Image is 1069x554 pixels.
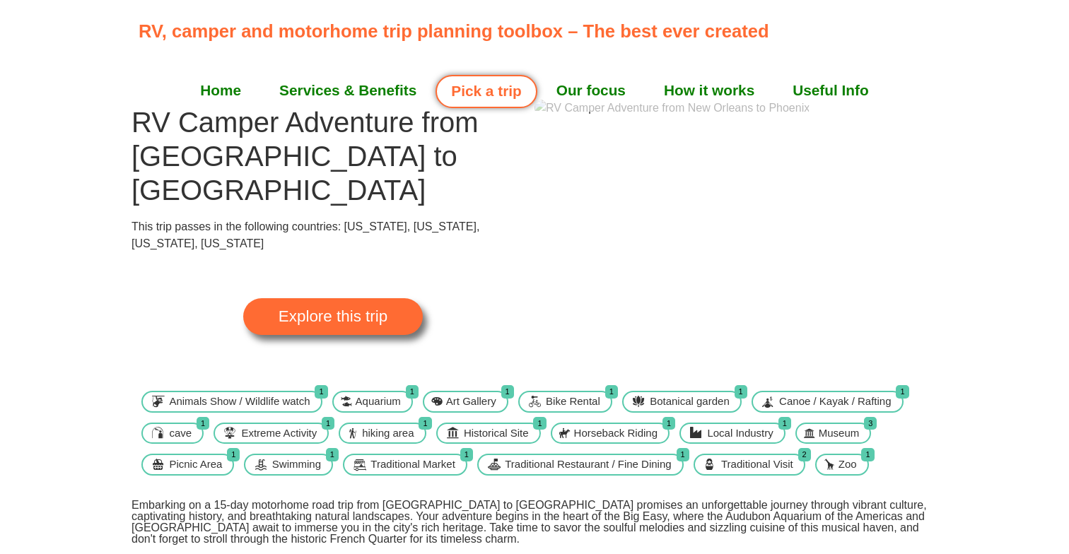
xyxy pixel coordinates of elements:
[443,394,500,410] span: Art Gallery
[861,448,874,461] span: 1
[322,417,334,430] span: 1
[165,425,195,442] span: cave
[243,298,423,335] a: Explore this trip
[571,425,661,442] span: Horseback Riding
[269,456,325,473] span: Swimming
[896,385,909,399] span: 1
[419,417,431,430] span: 1
[703,425,776,442] span: Local Industry
[132,220,479,249] span: This trip passes in the following countries: [US_STATE], [US_STATE], [US_STATE], [US_STATE]
[352,394,404,410] span: Aquarium
[238,425,320,442] span: Extreme Activity
[139,18,938,45] p: RV, camper and motorhome trip planning toolbox – The best ever created
[501,456,674,473] span: Traditional Restaurant / Fine Dining
[677,448,689,461] span: 1
[139,73,930,108] nav: Menu
[326,448,339,461] span: 1
[778,417,791,430] span: 1
[260,73,436,108] a: Services & Benefits
[773,73,887,108] a: Useful Info
[645,73,773,108] a: How it works
[460,448,473,461] span: 1
[436,75,537,108] a: Pick a trip
[165,394,313,410] span: Animals Show / Wildlife watch
[776,394,894,410] span: Canoe / Kayak / Rafting
[227,448,240,461] span: 1
[815,425,863,442] span: Museum
[542,394,604,410] span: Bike Rental
[181,73,260,108] a: Home
[460,425,532,442] span: Historical Site
[718,456,797,473] span: Traditional Visit
[864,417,877,430] span: 3
[646,394,733,410] span: Botanical garden
[605,385,618,399] span: 1
[132,105,534,207] h1: RV Camper Adventure from [GEOGRAPHIC_DATA] to [GEOGRAPHIC_DATA]
[315,385,327,399] span: 1
[537,73,645,108] a: Our focus
[165,456,226,473] span: Picnic Area
[406,385,419,399] span: 1
[798,448,811,461] span: 2
[132,500,937,545] p: Embarking on a 15-day motorhome road trip from [GEOGRAPHIC_DATA] to [GEOGRAPHIC_DATA] promises an...
[835,456,860,473] span: Zoo
[279,309,387,324] span: Explore this trip
[197,417,209,430] span: 1
[358,425,417,442] span: hiking area
[501,385,514,399] span: 1
[533,417,546,430] span: 1
[735,385,747,399] span: 1
[367,456,459,473] span: Traditional Market
[662,417,675,430] span: 1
